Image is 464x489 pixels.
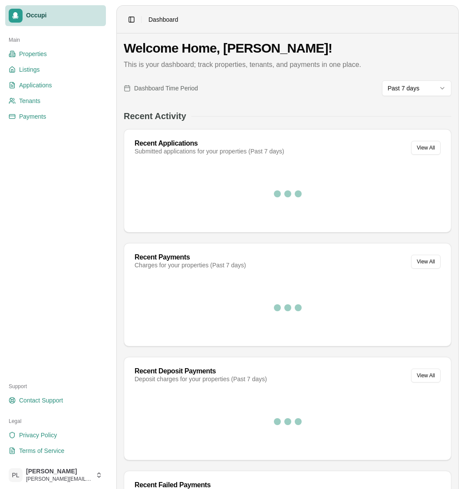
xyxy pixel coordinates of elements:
div: Charges for your properties (Past 7 days) [135,261,246,269]
div: Submitted applications for your properties (Past 7 days) [135,147,284,156]
div: Recent Payments [135,254,246,261]
button: View All [411,255,441,269]
span: PL [9,468,23,482]
span: Occupi [26,12,102,20]
button: View All [411,369,441,383]
span: Payments [19,112,46,121]
p: This is your dashboard; track properties, tenants, and payments in one place. [124,60,451,70]
button: View All [411,141,441,155]
a: Payments [5,110,106,123]
span: Dashboard Time Period [134,84,198,93]
div: Legal [5,414,106,428]
span: Tenants [19,96,40,105]
a: Privacy Policy [5,428,106,442]
h2: Recent Activity [124,110,186,122]
span: [PERSON_NAME][EMAIL_ADDRESS][DOMAIN_NAME] [26,476,92,482]
a: Applications [5,78,106,92]
a: Terms of Service [5,444,106,458]
a: Occupi [5,5,106,26]
span: Privacy Policy [19,431,57,439]
span: Terms of Service [19,446,64,455]
a: Properties [5,47,106,61]
div: Deposit charges for your properties (Past 7 days) [135,375,267,383]
span: Properties [19,50,47,58]
div: Support [5,379,106,393]
a: Listings [5,63,106,77]
div: Main [5,33,106,47]
button: PL[PERSON_NAME][PERSON_NAME][EMAIL_ADDRESS][DOMAIN_NAME] [5,465,106,486]
span: Listings [19,65,39,74]
span: [PERSON_NAME] [26,468,92,476]
a: Tenants [5,94,106,108]
nav: breadcrumb [148,15,178,24]
div: Recent Deposit Payments [135,368,267,375]
span: Contact Support [19,396,63,405]
a: Contact Support [5,393,106,407]
div: Recent Applications [135,140,284,147]
h1: Welcome Home, [PERSON_NAME]! [124,40,451,56]
div: Recent Failed Payments [135,482,260,489]
span: Dashboard [148,15,178,24]
span: Applications [19,81,52,90]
